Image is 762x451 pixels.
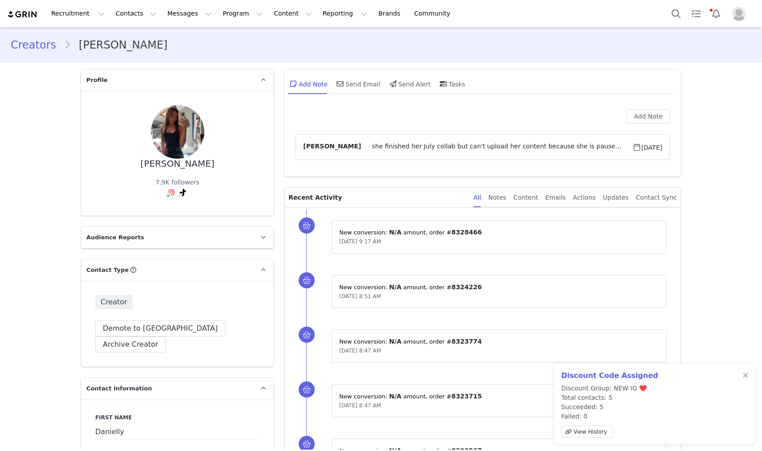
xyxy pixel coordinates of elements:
span: [DATE] 8:51 AM [339,293,381,299]
span: Contact Information [86,384,152,393]
h2: Discount Code Assigned [561,370,658,381]
div: Content [513,188,538,208]
button: Add Note [627,109,670,123]
a: Tasks [686,4,706,24]
span: View History [574,428,607,436]
button: Search [666,4,686,24]
p: New conversion: ⁨ ⁩ amount⁨⁩⁨, order #⁨ ⁩⁩ [339,283,659,292]
button: Profile [726,7,755,21]
button: Program [217,4,268,24]
div: [PERSON_NAME] [141,159,215,169]
span: Profile [86,76,108,85]
p: New conversion: ⁨ ⁩ amount⁨⁩⁨, order #⁨ ⁩⁩ [339,337,659,346]
button: Demote to [GEOGRAPHIC_DATA] [95,320,225,336]
span: N/A [389,393,401,400]
span: [DATE] 8:47 AM [339,402,381,409]
div: Send Email [335,73,381,94]
p: Discount Group: NEW IG ❤️ Total contacts: 5 Succeeded: 5 Failed: 0 [561,384,658,441]
span: Audience Reports [86,233,144,242]
div: All [474,188,481,208]
div: Send Alert [388,73,431,94]
label: First Name [95,414,259,422]
span: Contact Type [86,266,129,275]
button: Recruitment [46,4,110,24]
button: Archive Creator [95,336,166,353]
div: Updates [603,188,628,208]
div: Contact Sync [636,188,677,208]
div: Tasks [438,73,466,94]
div: Emails [545,188,566,208]
span: Creator [95,295,133,309]
div: 7.9K followers [155,178,199,187]
span: she finished her July collab but can't upload her content because she is paused in the july activ... [361,142,632,152]
span: [DATE] 9:17 AM [339,238,381,245]
button: Reporting [317,4,373,24]
span: 8323715 [451,393,482,400]
button: Content [268,4,317,24]
span: [PERSON_NAME] [303,142,361,152]
a: Brands [373,4,408,24]
img: grin logo [7,10,38,19]
img: placeholder-profile.jpg [732,7,746,21]
span: 8328466 [451,229,482,236]
a: Community [409,4,460,24]
button: Messages [162,4,217,24]
span: N/A [389,338,401,345]
a: Creators [11,37,64,53]
img: e984bfeb-05b9-4083-aa5c-93186d1a39a0.jpg [151,105,204,159]
div: Notes [488,188,506,208]
button: Notifications [706,4,726,24]
span: N/A [389,229,401,236]
p: New conversion: ⁨ ⁩ amount⁨⁩⁨, order #⁨ ⁩⁩ [339,228,659,237]
span: N/A [389,283,401,291]
img: instagram.svg [168,189,175,196]
div: Actions [573,188,596,208]
p: New conversion: ⁨ ⁩ amount⁨⁩⁨, order #⁨ ⁩⁩ [339,392,659,401]
a: View History [561,426,613,438]
button: Contacts [110,4,162,24]
span: [DATE] 8:47 AM [339,348,381,354]
span: 8324226 [451,283,482,291]
div: Add Note [288,73,328,94]
p: Recent Activity [288,188,466,207]
span: 8323774 [451,338,482,345]
span: [DATE] [632,142,662,152]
